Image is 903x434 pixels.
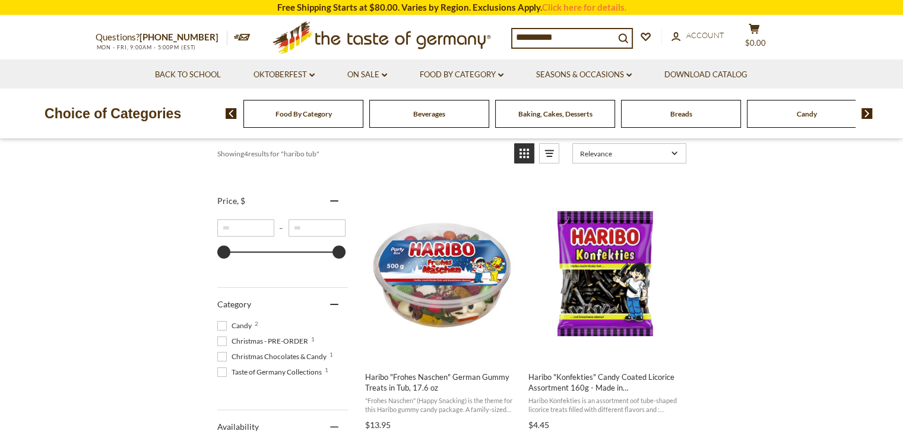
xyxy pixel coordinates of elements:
a: Haribo [527,184,684,434]
button: $0.00 [737,23,772,53]
span: – [274,224,289,232]
img: next arrow [861,108,873,119]
span: "Frohes Naschen" (Happy Snacking) is the theme for this Haribo gummy candy package. A family-size... [365,396,519,414]
span: Haribo "Konfekties" Candy Coated Licorice Assortment 160g - Made in [GEOGRAPHIC_DATA] [528,372,682,393]
p: Questions? [96,30,227,45]
span: Category [217,299,251,309]
span: Price [217,196,245,206]
div: Showing results for " " [217,143,505,163]
img: Haribo "Frohes Naschen" German Gummy Treats in Tub, 17.6 oz [363,195,521,353]
a: View grid mode [514,143,534,163]
a: Breads [670,109,692,118]
img: previous arrow [226,108,237,119]
b: 4 [244,149,248,158]
a: Account [671,29,724,42]
a: Seasons & Occasions [536,68,632,81]
img: Haribo Konfekties Candy Coated Licorice [527,195,684,353]
span: $4.45 [528,420,549,430]
span: Taste of Germany Collections [217,367,325,378]
span: Christmas - PRE-ORDER [217,336,312,347]
span: 1 [329,351,333,357]
a: [PHONE_NUMBER] [140,32,218,42]
span: 2 [255,320,258,326]
span: 1 [311,336,315,342]
a: Beverages [413,109,445,118]
a: Food By Category [420,68,503,81]
a: Oktoberfest [254,68,315,81]
input: Minimum value [217,219,274,237]
span: Haribo Konfekties is an assortment oof tube-shaped licorice treats filled with different flavors ... [528,396,682,414]
span: Relevance [580,149,667,158]
a: Haribo [363,184,521,434]
a: Sort options [572,143,686,163]
span: , $ [237,196,245,206]
span: $0.00 [745,38,766,48]
a: Baking, Cakes, Desserts [518,109,593,118]
span: Haribo "Frohes Naschen" German Gummy Treats in Tub, 17.6 oz [365,372,519,393]
a: Candy [797,109,817,118]
span: MON - FRI, 9:00AM - 5:00PM (EST) [96,44,197,51]
span: Account [686,30,724,40]
span: $13.95 [365,420,391,430]
a: Download Catalog [664,68,747,81]
span: 1 [325,367,328,373]
a: On Sale [347,68,387,81]
span: Candy [217,320,255,331]
a: Click here for details. [542,2,626,12]
span: Christmas Chocolates & Candy [217,351,330,362]
a: View list mode [539,143,559,163]
input: Maximum value [289,219,346,237]
a: Food By Category [275,109,332,118]
a: Back to School [155,68,221,81]
span: Availability [217,422,259,432]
